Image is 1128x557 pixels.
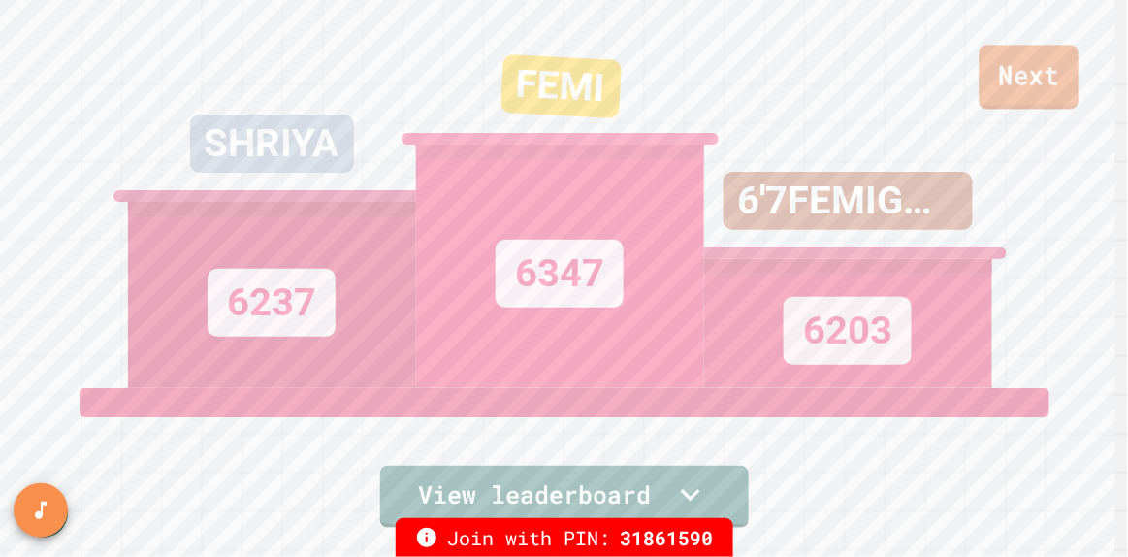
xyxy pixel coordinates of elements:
div: 6237 [208,269,336,337]
div: 6347 [496,240,624,308]
a: View leaderboard [380,466,749,528]
div: 6'7FEMIGOATPURU [724,172,973,230]
div: SHRIYA [190,115,354,173]
a: Next [980,45,1080,109]
div: 6203 [784,297,912,365]
span: 31861590 [621,523,714,552]
button: SpeedDial basic example [14,483,68,538]
div: FEMI [500,54,621,118]
div: Join with PIN: [396,518,733,557]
